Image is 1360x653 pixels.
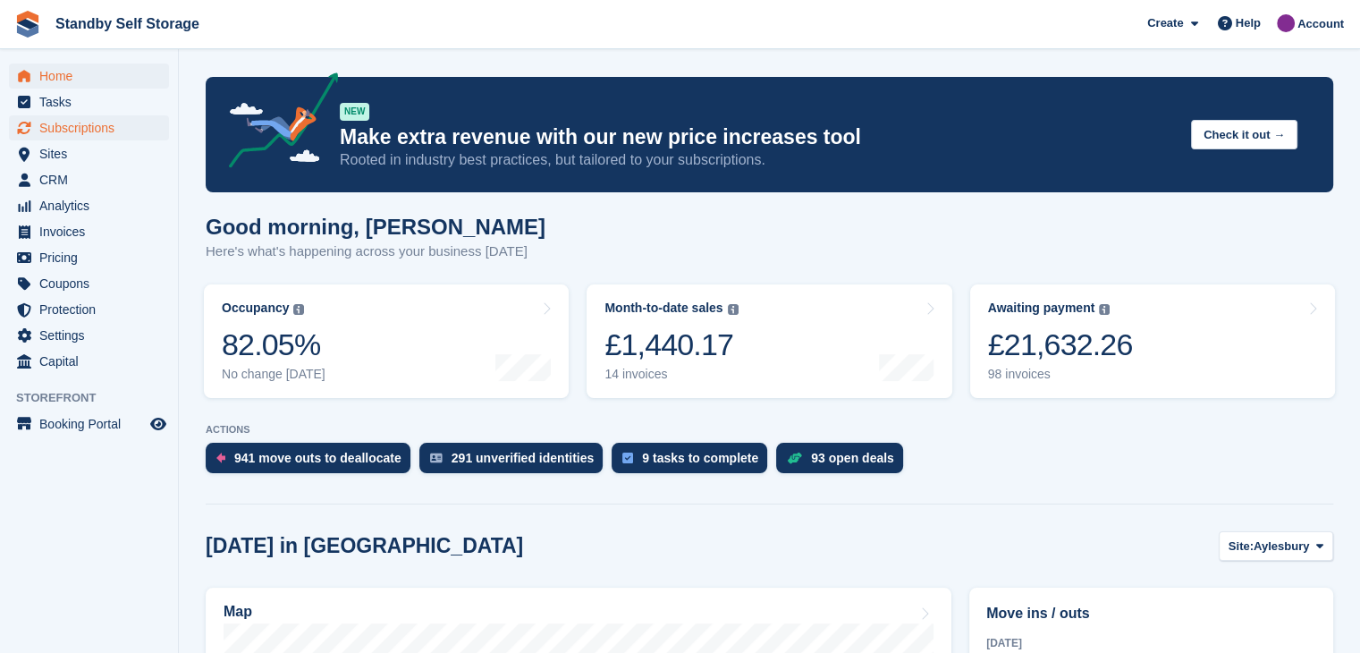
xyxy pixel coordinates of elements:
[39,271,147,296] span: Coupons
[9,89,169,114] a: menu
[204,284,569,398] a: Occupancy 82.05% No change [DATE]
[9,245,169,270] a: menu
[452,451,595,465] div: 291 unverified identities
[986,635,1316,651] div: [DATE]
[9,141,169,166] a: menu
[14,11,41,38] img: stora-icon-8386f47178a22dfd0bd8f6a31ec36ba5ce8667c1dd55bd0f319d3a0aa187defe.svg
[39,193,147,218] span: Analytics
[340,124,1177,150] p: Make extra revenue with our new price increases tool
[1219,531,1333,561] button: Site: Aylesbury
[1254,538,1309,555] span: Aylesbury
[39,64,147,89] span: Home
[970,284,1335,398] a: Awaiting payment £21,632.26 98 invoices
[39,167,147,192] span: CRM
[587,284,951,398] a: Month-to-date sales £1,440.17 14 invoices
[9,167,169,192] a: menu
[1099,304,1110,315] img: icon-info-grey-7440780725fd019a000dd9b08b2336e03edf1995a4989e88bcd33f0948082b44.svg
[1277,14,1295,32] img: Sue Ford
[206,242,545,262] p: Here's what's happening across your business [DATE]
[293,304,304,315] img: icon-info-grey-7440780725fd019a000dd9b08b2336e03edf1995a4989e88bcd33f0948082b44.svg
[604,367,738,382] div: 14 invoices
[988,367,1133,382] div: 98 invoices
[216,453,225,463] img: move_outs_to_deallocate_icon-f764333ba52eb49d3ac5e1228854f67142a1ed5810a6f6cc68b1a99e826820c5.svg
[1191,120,1297,149] button: Check it out →
[214,72,339,174] img: price-adjustments-announcement-icon-8257ccfd72463d97f412b2fc003d46551f7dbcb40ab6d574587a9cd5c0d94...
[787,452,802,464] img: deal-1b604bf984904fb50ccaf53a9ad4b4a5d6e5aea283cecdc64d6e3604feb123c2.svg
[222,326,325,363] div: 82.05%
[419,443,612,482] a: 291 unverified identities
[1236,14,1261,32] span: Help
[9,297,169,322] a: menu
[9,323,169,348] a: menu
[430,453,443,463] img: verify_identity-adf6edd0f0f0b5bbfe63781bf79b02c33cf7c696d77639b501bdc392416b5a36.svg
[39,245,147,270] span: Pricing
[206,443,419,482] a: 941 move outs to deallocate
[206,215,545,239] h1: Good morning, [PERSON_NAME]
[1229,538,1254,555] span: Site:
[222,301,289,316] div: Occupancy
[148,413,169,435] a: Preview store
[39,115,147,140] span: Subscriptions
[988,326,1133,363] div: £21,632.26
[39,411,147,437] span: Booking Portal
[988,301,1095,316] div: Awaiting payment
[604,326,738,363] div: £1,440.17
[642,451,758,465] div: 9 tasks to complete
[39,323,147,348] span: Settings
[9,411,169,437] a: menu
[206,534,523,558] h2: [DATE] in [GEOGRAPHIC_DATA]
[39,141,147,166] span: Sites
[811,451,894,465] div: 93 open deals
[9,64,169,89] a: menu
[776,443,912,482] a: 93 open deals
[224,604,252,620] h2: Map
[728,304,739,315] img: icon-info-grey-7440780725fd019a000dd9b08b2336e03edf1995a4989e88bcd33f0948082b44.svg
[9,349,169,374] a: menu
[340,103,369,121] div: NEW
[622,453,633,463] img: task-75834270c22a3079a89374b754ae025e5fb1db73e45f91037f5363f120a921f8.svg
[340,150,1177,170] p: Rooted in industry best practices, but tailored to your subscriptions.
[39,297,147,322] span: Protection
[39,89,147,114] span: Tasks
[1297,15,1344,33] span: Account
[16,389,178,407] span: Storefront
[9,271,169,296] a: menu
[39,349,147,374] span: Capital
[986,603,1316,624] h2: Move ins / outs
[612,443,776,482] a: 9 tasks to complete
[206,424,1333,436] p: ACTIONS
[39,219,147,244] span: Invoices
[9,193,169,218] a: menu
[604,301,722,316] div: Month-to-date sales
[234,451,401,465] div: 941 move outs to deallocate
[9,219,169,244] a: menu
[9,115,169,140] a: menu
[1147,14,1183,32] span: Create
[222,367,325,382] div: No change [DATE]
[48,9,207,38] a: Standby Self Storage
